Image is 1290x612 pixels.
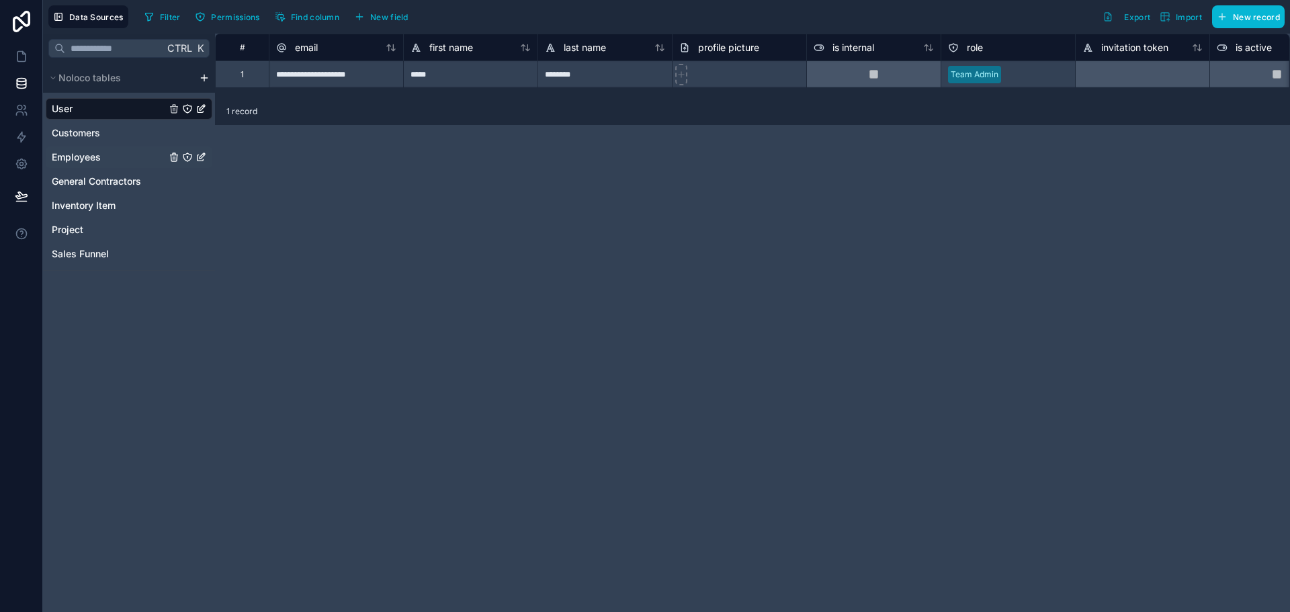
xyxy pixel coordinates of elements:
span: Permissions [211,12,259,22]
span: New field [370,12,408,22]
button: Import [1155,5,1207,28]
div: Customers [46,122,212,144]
span: Import [1176,12,1202,22]
a: Employees [52,150,166,164]
button: Find column [270,7,344,27]
span: Find column [291,12,339,22]
span: Sales Funnel [52,247,109,261]
span: K [196,44,205,53]
div: Project [46,219,212,241]
span: Filter [160,12,181,22]
span: profile picture [698,41,759,54]
span: last name [564,41,606,54]
div: # [226,42,259,52]
button: Permissions [190,7,264,27]
button: New field [349,7,413,27]
a: Customers [52,126,166,140]
button: New record [1212,5,1285,28]
div: General Contractors [46,171,212,192]
div: Employees [46,146,212,168]
div: User [46,98,212,120]
a: Project [52,223,166,236]
span: Data Sources [69,12,124,22]
button: Filter [139,7,185,27]
button: Noloco tables [46,69,193,87]
span: invitation token [1101,41,1168,54]
a: Inventory Item [52,199,166,212]
div: 1 [241,69,244,80]
span: New record [1233,12,1280,22]
span: 1 record [226,106,257,117]
span: Noloco tables [58,71,121,85]
span: role [967,41,983,54]
span: Inventory Item [52,199,116,212]
span: is active [1236,41,1272,54]
span: Project [52,223,83,236]
span: Export [1124,12,1150,22]
span: General Contractors [52,175,141,188]
a: Sales Funnel [52,247,166,261]
span: User [52,102,73,116]
div: Inventory Item [46,195,212,216]
a: General Contractors [52,175,166,188]
div: Team Admin [951,69,998,81]
span: Employees [52,150,101,164]
span: email [295,41,318,54]
span: first name [429,41,473,54]
button: Data Sources [48,5,128,28]
span: Customers [52,126,100,140]
span: Ctrl [166,40,193,56]
span: is internal [832,41,874,54]
a: User [52,102,166,116]
button: Export [1098,5,1155,28]
a: Permissions [190,7,269,27]
a: New record [1207,5,1285,28]
div: Sales Funnel [46,243,212,265]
